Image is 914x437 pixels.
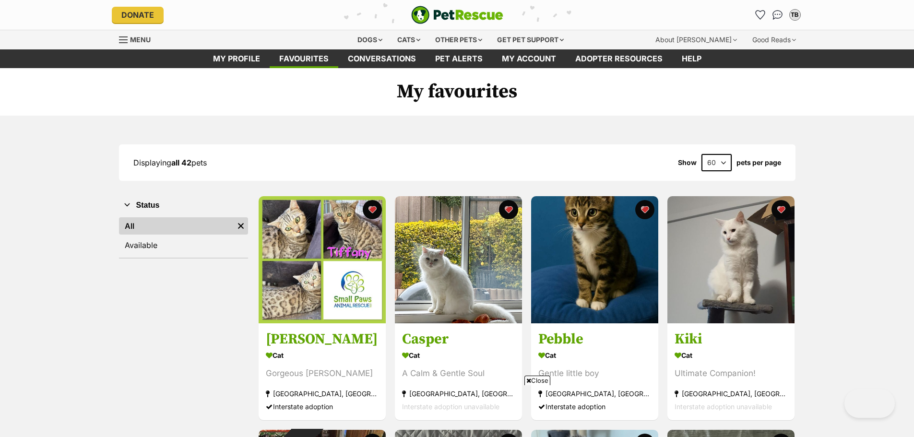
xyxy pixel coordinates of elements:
a: Pebble Cat Gentle little boy [GEOGRAPHIC_DATA], [GEOGRAPHIC_DATA] Interstate adoption favourite [531,323,658,421]
div: Cat [538,349,651,363]
div: Gentle little boy [538,367,651,380]
span: Interstate adoption unavailable [675,403,772,411]
div: TB [790,10,800,20]
a: PetRescue [411,6,503,24]
a: Favourites [753,7,768,23]
h3: Casper [402,331,515,349]
a: Adopter resources [566,49,672,68]
a: Favourites [270,49,338,68]
button: favourite [499,200,518,219]
div: Cat [266,349,379,363]
a: Available [119,236,248,254]
a: My profile [203,49,270,68]
a: Pet alerts [426,49,492,68]
div: Other pets [428,30,489,49]
a: Help [672,49,711,68]
div: Cat [402,349,515,363]
div: Cats [391,30,427,49]
img: logo-e224e6f780fb5917bec1dbf3a21bbac754714ae5b6737aabdf751b685950b380.svg [411,6,503,24]
img: chat-41dd97257d64d25036548639549fe6c8038ab92f7586957e7f3b1b290dea8141.svg [772,10,783,20]
label: pets per page [736,159,781,166]
div: Cat [675,349,787,363]
a: Donate [112,7,164,23]
a: Kiki Cat Ultimate Companion! [GEOGRAPHIC_DATA], [GEOGRAPHIC_DATA] Interstate adoption unavailable... [667,323,795,421]
ul: Account quick links [753,7,803,23]
img: Casper [395,196,522,323]
a: Remove filter [234,217,248,235]
div: Dogs [351,30,389,49]
button: favourite [635,200,654,219]
a: Casper Cat A Calm & Gentle Soul [GEOGRAPHIC_DATA], [GEOGRAPHIC_DATA] Interstate adoption unavaila... [395,323,522,421]
a: [PERSON_NAME] Cat Gorgeous [PERSON_NAME] [GEOGRAPHIC_DATA], [GEOGRAPHIC_DATA] Interstate adoption... [259,323,386,421]
div: Gorgeous [PERSON_NAME] [266,367,379,380]
button: favourite [772,200,791,219]
a: Menu [119,30,157,47]
div: A Calm & Gentle Soul [402,367,515,380]
a: conversations [338,49,426,68]
h3: Pebble [538,331,651,349]
div: Status [119,215,248,258]
span: Show [678,159,697,166]
span: Menu [130,35,151,44]
div: About [PERSON_NAME] [649,30,744,49]
span: Displaying pets [133,158,207,167]
a: All [119,217,234,235]
strong: all 42 [171,158,191,167]
img: Tiffany [259,196,386,323]
div: Get pet support [490,30,570,49]
iframe: Help Scout Beacon - Open [844,389,895,418]
span: Close [524,376,550,385]
h3: [PERSON_NAME] [266,331,379,349]
div: Ultimate Companion! [675,367,787,380]
h3: Kiki [675,331,787,349]
img: Pebble [531,196,658,323]
button: Status [119,199,248,212]
a: My account [492,49,566,68]
button: favourite [363,200,382,219]
div: Good Reads [746,30,803,49]
div: [GEOGRAPHIC_DATA], [GEOGRAPHIC_DATA] [675,388,787,401]
img: Kiki [667,196,795,323]
iframe: Advertisement [225,389,690,432]
button: My account [787,7,803,23]
a: Conversations [770,7,785,23]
